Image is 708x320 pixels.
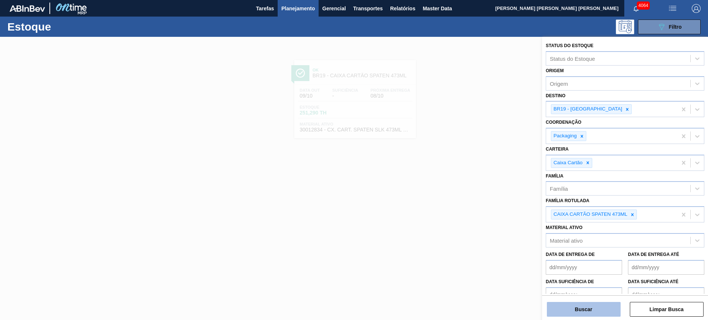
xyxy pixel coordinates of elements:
[322,4,346,13] span: Gerencial
[353,4,383,13] span: Transportes
[551,131,578,141] div: Packaging
[546,173,563,179] label: Família
[638,20,701,34] button: Filtro
[546,68,564,73] label: Origem
[546,252,595,257] label: Data de Entrega de
[628,260,704,275] input: dd/mm/yyyy
[637,1,650,10] span: 4064
[546,198,589,203] label: Família Rotulada
[669,24,682,30] span: Filtro
[546,93,565,98] label: Destino
[546,225,583,230] label: Material ativo
[550,237,583,243] div: Material ativo
[7,22,118,31] h1: Estoque
[550,55,595,61] div: Status do Estoque
[624,3,648,14] button: Notificações
[281,4,315,13] span: Planejamento
[546,287,622,302] input: dd/mm/yyyy
[546,120,582,125] label: Coordenação
[628,287,704,302] input: dd/mm/yyyy
[551,105,623,114] div: BR19 - [GEOGRAPHIC_DATA]
[628,252,679,257] label: Data de Entrega até
[546,43,593,48] label: Status do Estoque
[616,20,634,34] div: Pogramando: nenhum usuário selecionado
[390,4,415,13] span: Relatórios
[668,4,677,13] img: userActions
[546,260,622,275] input: dd/mm/yyyy
[423,4,452,13] span: Master Data
[546,279,594,284] label: Data suficiência de
[256,4,274,13] span: Tarefas
[628,279,678,284] label: Data suficiência até
[692,4,701,13] img: Logout
[551,158,584,168] div: Caixa Cartão
[10,5,45,12] img: TNhmsLtSVTkK8tSr43FrP2fwEKptu5GPRR3wAAAABJRU5ErkJggg==
[550,186,568,192] div: Família
[546,147,569,152] label: Carteira
[551,210,628,219] div: CAIXA CARTÃO SPATEN 473ML
[550,80,568,87] div: Origem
